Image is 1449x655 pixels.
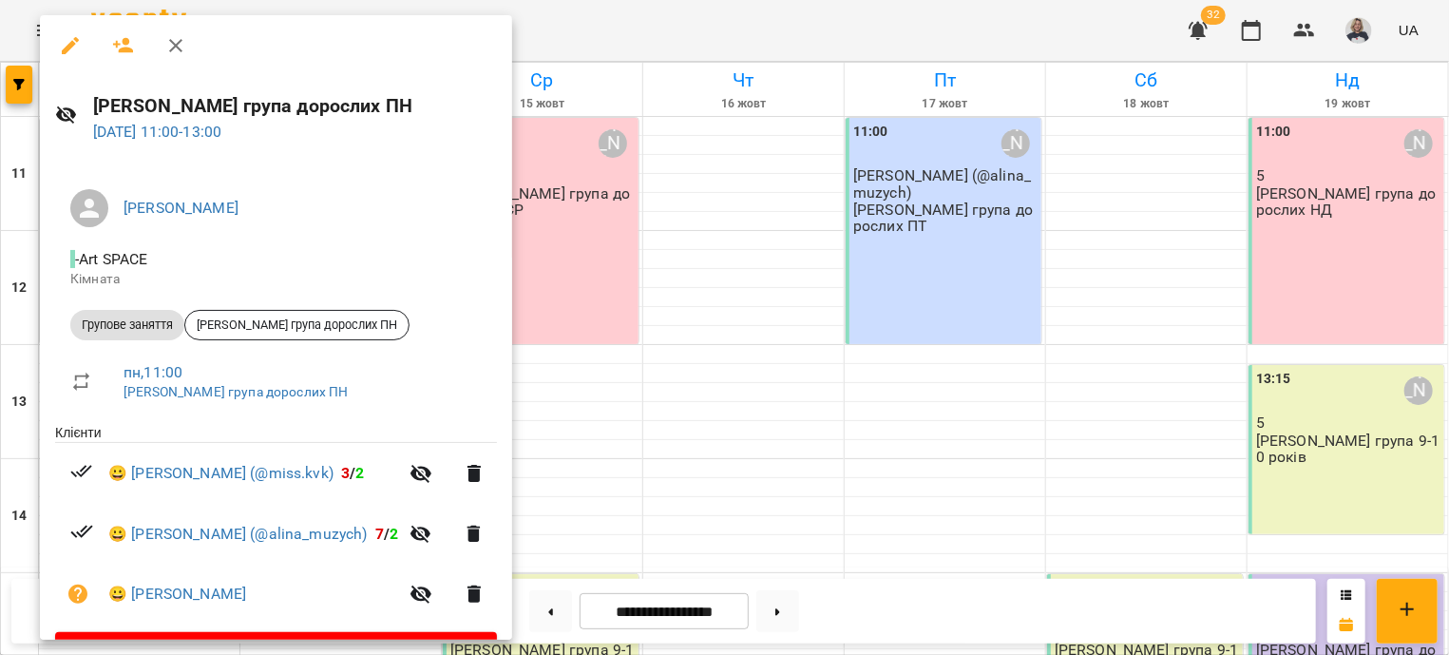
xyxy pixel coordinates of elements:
[355,464,364,482] span: 2
[55,571,101,617] button: Візит ще не сплачено. Додати оплату?
[184,310,410,340] div: [PERSON_NAME] група дорослих ПН
[93,123,222,141] a: [DATE] 11:00-13:00
[108,583,246,606] a: 😀 [PERSON_NAME]
[341,464,350,482] span: 3
[70,270,482,289] p: Кімната
[390,525,398,543] span: 2
[124,199,238,217] a: [PERSON_NAME]
[108,523,368,546] a: 😀 [PERSON_NAME] (@alina_muzych)
[70,317,184,334] span: Групове заняття
[55,423,497,632] ul: Клієнти
[124,384,349,399] a: [PERSON_NAME] група дорослих ПН
[375,525,398,543] b: /
[108,462,334,485] a: 😀 [PERSON_NAME] (@miss.kvk)
[375,525,384,543] span: 7
[93,91,497,121] h6: [PERSON_NAME] група дорослих ПН
[70,250,152,268] span: - Art SPACE
[70,460,93,483] svg: Візит сплачено
[185,317,409,334] span: [PERSON_NAME] група дорослих ПН
[124,363,182,381] a: пн , 11:00
[70,520,93,543] svg: Візит сплачено
[341,464,364,482] b: /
